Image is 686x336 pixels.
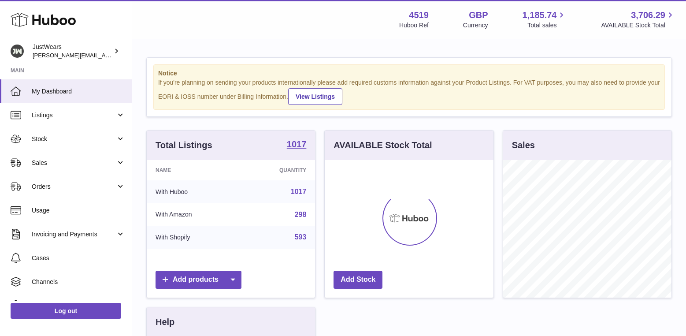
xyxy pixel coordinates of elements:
[287,140,307,150] a: 1017
[32,254,125,262] span: Cases
[156,139,212,151] h3: Total Listings
[631,9,665,21] span: 3,706.29
[527,21,567,30] span: Total sales
[601,9,675,30] a: 3,706.29 AVAILABLE Stock Total
[409,9,429,21] strong: 4519
[32,278,125,286] span: Channels
[11,45,24,58] img: josh@just-wears.com
[32,111,116,119] span: Listings
[463,21,488,30] div: Currency
[295,211,307,218] a: 298
[156,316,174,328] h3: Help
[32,206,125,215] span: Usage
[523,9,557,21] span: 1,185.74
[33,52,177,59] span: [PERSON_NAME][EMAIL_ADDRESS][DOMAIN_NAME]
[469,9,488,21] strong: GBP
[156,271,241,289] a: Add products
[288,88,342,105] a: View Listings
[32,87,125,96] span: My Dashboard
[158,78,660,105] div: If you're planning on sending your products internationally please add required customs informati...
[158,69,660,78] strong: Notice
[11,303,121,319] a: Log out
[334,271,382,289] a: Add Stock
[334,139,432,151] h3: AVAILABLE Stock Total
[147,180,239,203] td: With Huboo
[291,188,307,195] a: 1017
[295,233,307,241] a: 593
[32,183,116,191] span: Orders
[399,21,429,30] div: Huboo Ref
[239,160,315,180] th: Quantity
[147,226,239,249] td: With Shopify
[33,43,112,60] div: JustWears
[32,230,116,239] span: Invoicing and Payments
[147,203,239,226] td: With Amazon
[32,135,116,143] span: Stock
[32,159,116,167] span: Sales
[512,139,535,151] h3: Sales
[601,21,675,30] span: AVAILABLE Stock Total
[523,9,567,30] a: 1,185.74 Total sales
[287,140,307,149] strong: 1017
[147,160,239,180] th: Name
